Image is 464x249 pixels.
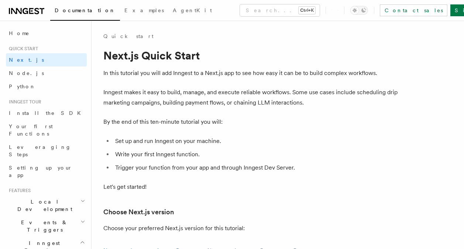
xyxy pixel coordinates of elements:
[6,80,87,93] a: Python
[103,33,154,40] a: Quick start
[6,99,41,105] span: Inngest tour
[6,219,80,233] span: Events & Triggers
[6,120,87,140] a: Your first Functions
[103,117,399,127] p: By the end of this ten-minute tutorial you will:
[113,149,399,160] li: Write your first Inngest function.
[6,188,31,194] span: Features
[9,110,85,116] span: Install the SDK
[240,4,320,16] button: Search...Ctrl+K
[6,46,38,52] span: Quick start
[168,2,216,20] a: AgentKit
[9,70,44,76] span: Node.js
[124,7,164,13] span: Examples
[6,216,87,236] button: Events & Triggers
[103,68,399,78] p: In this tutorial you will add Inngest to a Next.js app to see how easy it can be to build complex...
[6,161,87,182] a: Setting up your app
[6,106,87,120] a: Install the SDK
[103,223,399,233] p: Choose your preferred Next.js version for this tutorial:
[9,165,72,178] span: Setting up your app
[103,49,399,62] h1: Next.js Quick Start
[6,66,87,80] a: Node.js
[113,136,399,146] li: Set up and run Inngest on your machine.
[6,195,87,216] button: Local Development
[9,83,36,89] span: Python
[9,123,53,137] span: Your first Functions
[50,2,120,21] a: Documentation
[103,87,399,108] p: Inngest makes it easy to build, manage, and execute reliable workflows. Some use cases include sc...
[173,7,212,13] span: AgentKit
[9,30,30,37] span: Home
[6,198,80,213] span: Local Development
[350,6,368,15] button: Toggle dark mode
[6,140,87,161] a: Leveraging Steps
[9,144,71,157] span: Leveraging Steps
[113,163,399,173] li: Trigger your function from your app and through Inngest Dev Server.
[103,182,399,192] p: Let's get started!
[6,53,87,66] a: Next.js
[380,4,447,16] a: Contact sales
[55,7,116,13] span: Documentation
[9,57,44,63] span: Next.js
[120,2,168,20] a: Examples
[299,7,315,14] kbd: Ctrl+K
[6,27,87,40] a: Home
[103,207,174,217] a: Choose Next.js version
